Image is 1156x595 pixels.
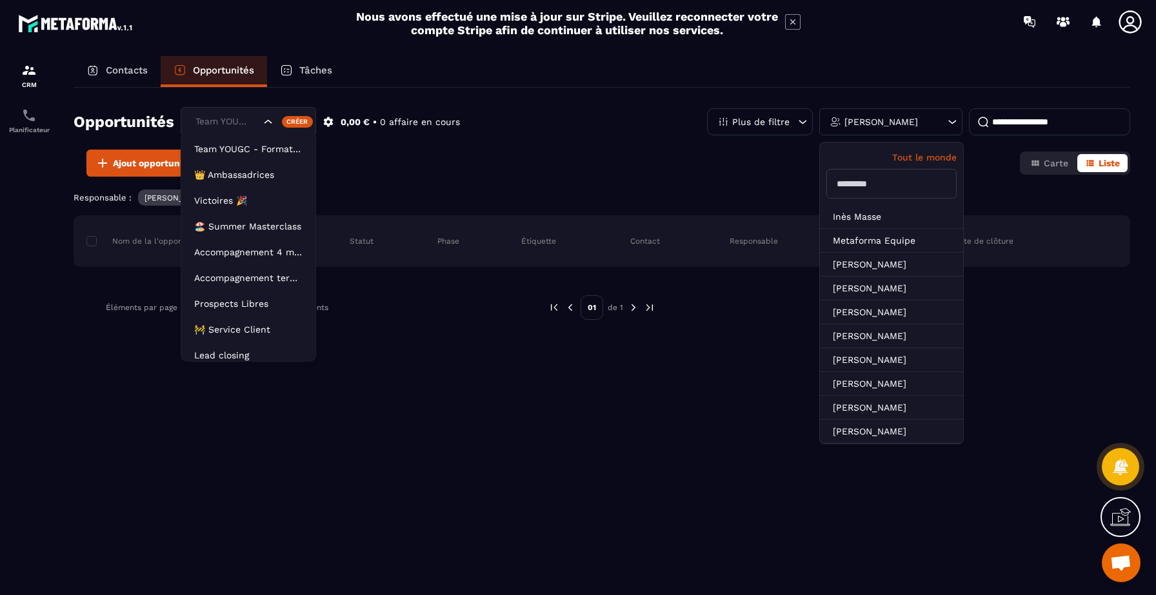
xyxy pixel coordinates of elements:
[3,81,55,88] p: CRM
[144,193,208,202] p: [PERSON_NAME]
[820,277,963,300] li: [PERSON_NAME]
[161,56,267,87] a: Opportunités
[207,300,224,315] input: Search for option
[184,293,242,322] div: Search for option
[820,253,963,277] li: [PERSON_NAME]
[628,302,639,313] img: next
[844,117,918,126] p: [PERSON_NAME]
[282,116,314,128] div: Créer
[74,109,174,135] h2: Opportunités
[189,300,207,315] span: 10
[267,56,345,87] a: Tâches
[373,116,377,128] p: •
[1099,158,1120,168] span: Liste
[86,236,203,246] p: Nom de la l'opportunité
[581,295,603,320] p: 01
[86,150,200,177] button: Ajout opportunité
[113,157,192,170] span: Ajout opportunité
[1022,154,1076,172] button: Carte
[1077,154,1128,172] button: Liste
[732,117,790,126] p: Plus de filtre
[106,303,177,312] p: Éléments par page
[18,12,134,35] img: logo
[192,115,261,129] input: Search for option
[350,236,374,246] p: Statut
[437,236,459,246] p: Phase
[644,302,655,313] img: next
[355,10,779,37] h2: Nous avons effectué une mise à jour sur Stripe. Veuillez reconnecter votre compte Stripe afin de ...
[299,64,332,76] p: Tâches
[953,236,1013,246] p: Date de clôture
[3,126,55,133] p: Planificateur
[826,152,957,162] p: Tout le monde
[380,116,460,128] p: 0 affaire en cours
[820,324,963,348] li: [PERSON_NAME]
[3,53,55,98] a: formationformationCRM
[730,236,778,246] p: Responsable
[820,372,963,396] li: [PERSON_NAME]
[193,64,254,76] p: Opportunités
[74,193,132,202] p: Responsable :
[820,205,963,229] li: Inès Masse
[106,64,148,76] p: Contacts
[21,63,37,78] img: formation
[548,302,560,313] img: prev
[521,236,556,246] p: Étiquette
[21,108,37,123] img: scheduler
[820,348,963,372] li: [PERSON_NAME]
[3,98,55,143] a: schedulerschedulerPlanificateur
[820,229,963,253] li: Metaforma Equipe
[258,303,328,312] p: 1-0 sur 0 éléments
[181,107,316,137] div: Search for option
[564,302,576,313] img: prev
[820,300,963,324] li: [PERSON_NAME]
[1102,543,1141,582] a: Ouvrir le chat
[608,302,623,313] p: de 1
[820,420,963,444] li: [PERSON_NAME]
[630,236,660,246] p: Contact
[341,116,370,128] p: 0,00 €
[1044,158,1068,168] span: Carte
[820,396,963,420] li: [PERSON_NAME]
[74,56,161,87] a: Contacts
